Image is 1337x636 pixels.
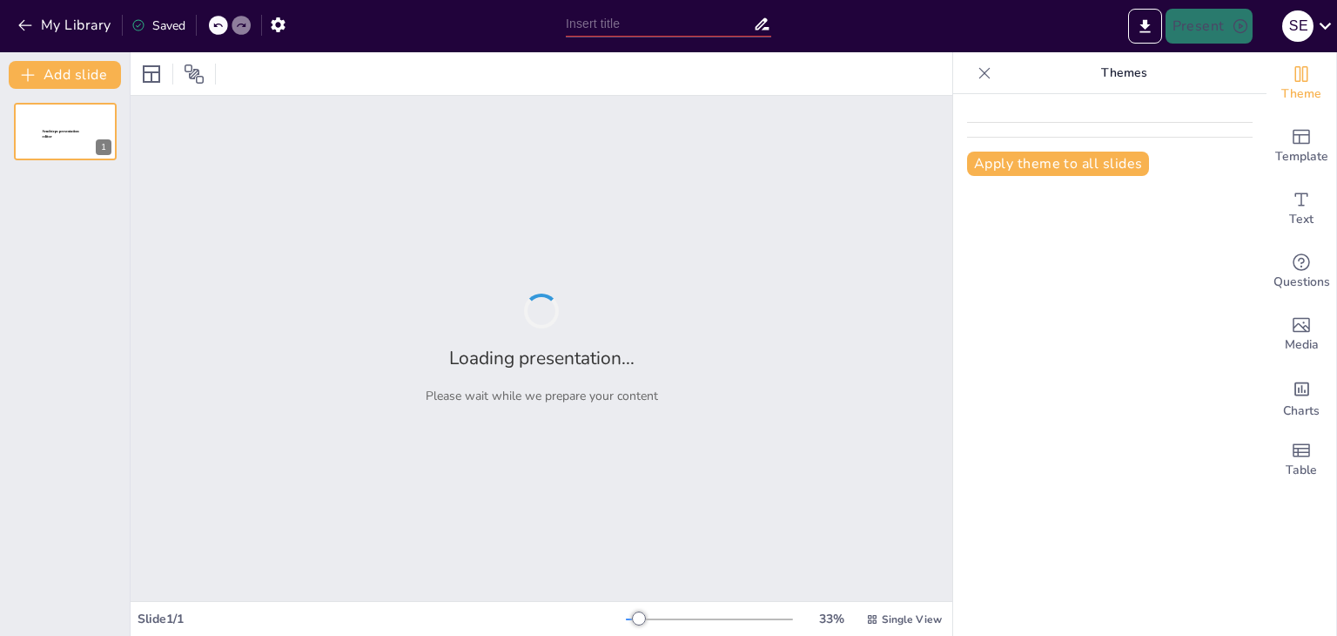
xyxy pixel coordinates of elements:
[1281,85,1321,104] span: Theme
[1266,52,1336,115] div: Change the overall theme
[1275,147,1328,166] span: Template
[566,11,753,37] input: Insert title
[138,611,626,627] div: Slide 1 / 1
[1266,240,1336,303] div: Get real-time input from your audience
[426,388,658,404] p: Please wait while we prepare your content
[1289,210,1313,229] span: Text
[1166,9,1253,44] button: Present
[1266,366,1336,429] div: Add charts and graphs
[1266,115,1336,178] div: Add ready made slides
[1266,178,1336,240] div: Add text boxes
[13,11,118,39] button: My Library
[449,346,635,370] h2: Loading presentation...
[14,103,117,160] div: 1
[184,64,205,85] span: Position
[1273,273,1330,292] span: Questions
[43,130,79,139] span: Sendsteps presentation editor
[1285,335,1319,355] span: Media
[138,60,165,88] div: Layout
[96,139,111,155] div: 1
[810,611,852,627] div: 33 %
[1282,10,1313,42] div: S E
[1286,461,1317,480] span: Table
[1282,9,1313,44] button: S E
[9,61,121,89] button: Add slide
[1266,429,1336,491] div: Add a table
[1266,303,1336,366] div: Add images, graphics, shapes or video
[131,17,185,34] div: Saved
[882,612,942,626] span: Single View
[1283,402,1320,421] span: Charts
[998,52,1249,94] p: Themes
[1128,9,1162,44] button: Export to PowerPoint
[967,152,1149,176] button: Apply theme to all slides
